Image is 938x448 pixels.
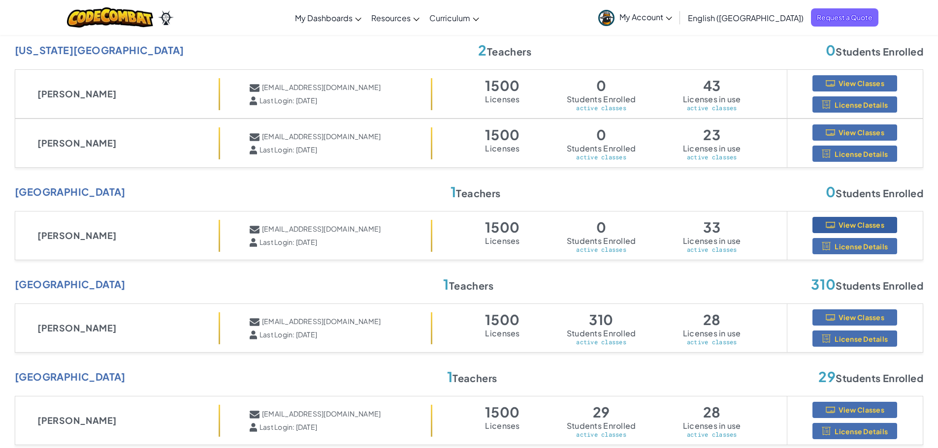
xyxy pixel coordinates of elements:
[290,4,366,31] a: My Dashboards
[835,335,888,343] span: License Details
[812,423,897,439] button: License Details
[424,4,484,31] a: Curriculum
[262,83,381,93] span: [EMAIL_ADDRESS][DOMAIN_NAME]
[683,245,741,254] span: active classes
[37,230,116,241] span: [PERSON_NAME]
[683,421,741,430] span: Licenses in use
[250,423,257,432] img: IconLastLogin.svg
[485,310,519,329] span: 1500
[37,137,116,149] span: [PERSON_NAME]
[683,403,741,421] span: 28
[37,322,116,334] span: [PERSON_NAME]
[447,367,497,386] span: Teachers
[835,101,888,109] span: License Details
[567,310,636,329] span: 310
[250,410,259,419] img: IconEnvelope.svg
[478,41,531,60] span: Teachers
[818,367,923,386] span: Students Enrolled
[443,275,449,293] span: 1
[683,144,741,152] span: Licenses in use
[683,329,741,337] span: Licenses in use
[37,415,116,426] span: [PERSON_NAME]
[619,12,672,22] span: My Account
[371,13,411,23] span: Resources
[812,124,897,141] button: View Classes
[812,96,897,113] button: License Details
[485,125,519,144] span: 1500
[478,41,487,59] span: 2
[835,242,888,250] span: License Details
[683,310,741,329] span: 28
[250,238,257,247] img: IconLastLogin.svg
[683,4,809,31] a: English ([GEOGRAPHIC_DATA])
[451,183,456,200] span: 1
[37,88,116,100] span: [PERSON_NAME]
[250,83,259,93] img: IconEnvelope.svg
[683,103,741,112] span: active classes
[259,146,317,154] span: Last Login: [DATE]
[567,76,636,95] span: 0
[67,7,153,28] img: CodeCombat logo
[812,309,897,326] button: View Classes
[259,96,317,105] span: Last Login: [DATE]
[451,182,501,201] span: Teachers
[15,184,126,199] span: [GEOGRAPHIC_DATA]
[567,337,636,346] span: active classes
[835,150,888,158] span: License Details
[567,218,636,237] span: 0
[259,423,317,432] span: Last Login: [DATE]
[688,13,804,23] span: English ([GEOGRAPHIC_DATA])
[826,41,923,60] span: Students Enrolled
[366,4,424,31] a: Resources
[683,76,741,95] span: 43
[839,128,884,136] span: View Classes
[811,275,836,293] span: 310
[259,330,317,339] span: Last Login: [DATE]
[567,237,636,245] span: Students Enrolled
[839,313,884,321] span: View Classes
[567,95,636,103] span: Students Enrolled
[485,329,519,337] span: Licenses
[812,330,897,347] button: License Details
[262,410,381,419] span: [EMAIL_ADDRESS][DOMAIN_NAME]
[839,406,884,414] span: View Classes
[839,221,884,229] span: View Classes
[818,368,836,385] span: 29
[259,238,317,247] span: Last Login: [DATE]
[567,329,636,337] span: Students Enrolled
[158,10,174,25] img: Ozaria
[811,8,878,27] a: Request a Quote
[250,225,259,235] img: IconEnvelope.svg
[826,182,923,201] span: Students Enrolled
[485,144,519,152] span: Licenses
[683,430,741,439] span: active classes
[250,146,257,154] img: IconLastLogin.svg
[812,217,897,233] button: View Classes
[429,13,470,23] span: Curriculum
[835,427,888,435] span: License Details
[683,337,741,346] span: active classes
[15,43,184,58] span: [US_STATE][GEOGRAPHIC_DATA]
[812,75,897,91] button: View Classes
[567,144,636,152] span: Students Enrolled
[485,218,519,237] span: 1500
[683,125,741,144] span: 23
[485,403,519,421] span: 1500
[593,2,677,33] a: My Account
[15,277,126,292] span: [GEOGRAPHIC_DATA]
[567,125,636,144] span: 0
[567,103,636,112] span: active classes
[250,132,259,142] img: IconEnvelope.svg
[262,132,381,142] span: [EMAIL_ADDRESS][DOMAIN_NAME]
[262,317,381,327] span: [EMAIL_ADDRESS][DOMAIN_NAME]
[567,421,636,430] span: Students Enrolled
[811,275,923,294] span: Students Enrolled
[447,368,453,385] span: 1
[443,275,493,294] span: Teachers
[262,225,381,235] span: [EMAIL_ADDRESS][DOMAIN_NAME]
[567,430,636,439] span: active classes
[812,402,897,418] button: View Classes
[839,79,884,87] span: View Classes
[567,152,636,161] span: active classes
